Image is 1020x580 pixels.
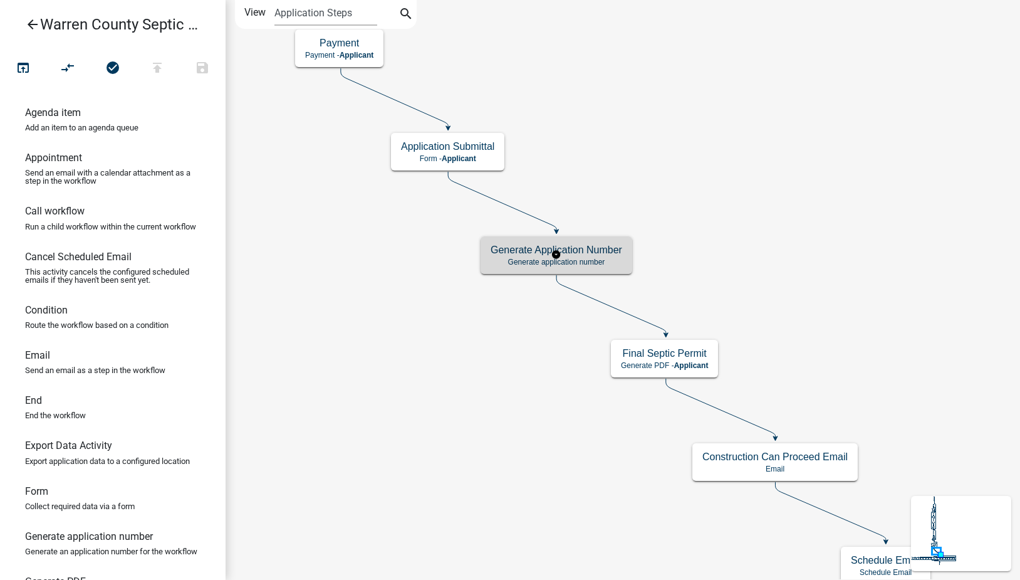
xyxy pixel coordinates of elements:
[25,124,138,132] p: Add an item to an agenda queue
[25,223,196,231] p: Run a child workflow within the current workflow
[150,60,165,78] i: publish
[25,366,165,374] p: Send an email as a step in the workflow
[25,485,48,497] h6: Form
[25,17,40,34] i: arrow_back
[305,51,373,60] p: Payment -
[674,361,709,370] span: Applicant
[61,60,76,78] i: compare_arrows
[401,140,494,152] h5: Application Submittal
[25,169,200,185] p: Send an email with a calendar attachment as a step in the workflow
[1,55,46,82] button: Test Workflow
[10,10,206,39] a: Warren County Septic Permit
[702,465,848,473] p: Email
[621,361,708,370] p: Generate PDF -
[25,502,135,510] p: Collect required data via a form
[25,152,82,164] h6: Appointment
[25,394,42,406] h6: End
[180,55,225,82] button: Save
[25,107,81,119] h6: Agenda item
[25,349,50,361] h6: Email
[25,321,169,329] p: Route the workflow based on a condition
[491,244,622,256] h5: Generate Application Number
[25,411,86,419] p: End the workflow
[621,347,708,359] h5: Final Septic Permit
[401,154,494,163] p: Form -
[16,60,31,78] i: open_in_browser
[25,304,68,316] h6: Condition
[25,205,85,217] h6: Call workflow
[491,258,622,266] p: Generate application number
[398,6,414,24] i: search
[25,268,200,284] p: This activity cancels the configured scheduled emails if they haven't been sent yet.
[1,55,225,85] div: Workflow actions
[851,554,920,566] h5: Schedule Email
[90,55,135,82] button: No problems
[305,37,373,49] h5: Payment
[25,440,112,451] h6: Export Data Activity
[340,51,374,60] span: Applicant
[45,55,90,82] button: Auto Layout
[25,457,190,465] p: Export application data to a configured location
[105,60,120,78] i: check_circle
[135,55,180,82] button: Publish
[442,154,476,163] span: Applicant
[195,60,210,78] i: save
[25,530,153,542] h6: Generate application number
[702,451,848,463] h5: Construction Can Proceed Email
[25,251,132,263] h6: Cancel Scheduled Email
[396,5,416,25] button: search
[851,568,920,577] p: Schedule Email
[25,547,197,556] p: Generate an application number for the workflow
